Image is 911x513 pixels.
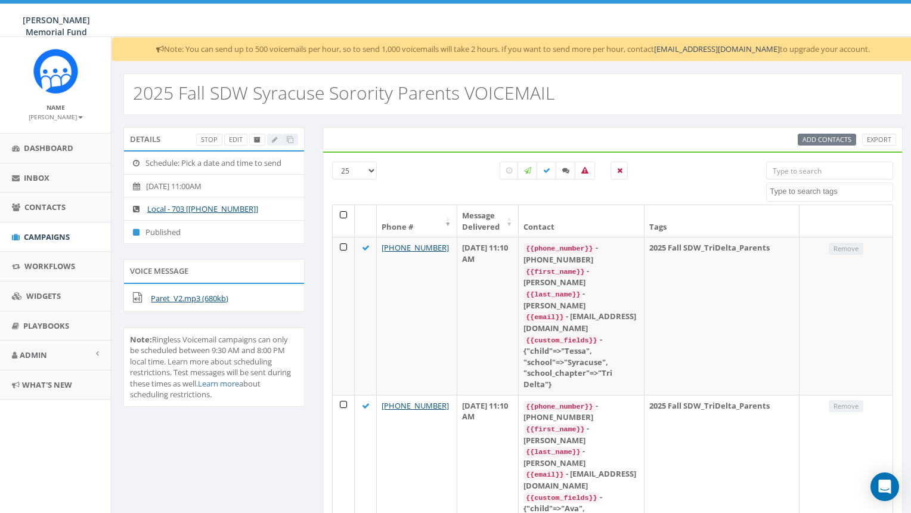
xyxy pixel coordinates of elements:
[224,134,247,146] a: Edit
[523,243,595,254] code: {{phone_number}}
[523,468,639,491] div: - [EMAIL_ADDRESS][DOMAIN_NAME]
[523,469,566,480] code: {{email}}
[26,291,61,301] span: Widgets
[29,113,83,121] small: [PERSON_NAME]
[523,311,639,333] div: - [EMAIL_ADDRESS][DOMAIN_NAME]
[20,350,47,360] span: Admin
[33,49,78,94] img: Rally_Corp_Icon.png
[523,288,639,311] div: - [PERSON_NAME]
[523,447,582,458] code: {{last_name}}
[523,289,582,300] code: {{last_name}}
[123,259,305,283] div: Voice Message
[523,334,639,390] div: - {"child"=>"Tessa", "school"=>"Syracuse", "school_chapter"=>"Tri Delta"}
[862,134,896,146] a: Export
[147,203,258,214] a: Local - 703 [[PHONE_NUMBER]]
[151,293,228,304] a: Paret_V2.mp3 (680kb)
[766,162,893,180] input: Type to search
[382,400,449,411] a: [PHONE_NUMBER]
[124,220,304,244] li: Published
[124,152,304,175] li: Schedule: Pick a date and time to send
[24,231,70,242] span: Campaigns
[870,472,899,501] div: Open Intercom Messenger
[124,174,304,198] li: [DATE] 11:00AM
[523,312,566,323] code: {{email}}
[537,162,557,180] label: Delivered
[523,265,639,288] div: - [PERSON_NAME]
[130,334,291,400] span: Ringless Voicemail campaigns can only be scheduled between 9:30 AM and 8:00 PM local time. Learn ...
[23,14,90,38] span: [PERSON_NAME] Memorial Fund
[575,162,595,180] label: Bounced
[24,143,73,153] span: Dashboard
[133,159,145,167] i: Schedule: Pick a date and time to send
[654,44,780,54] a: [EMAIL_ADDRESS][DOMAIN_NAME]
[523,424,587,435] code: {{first_name}}
[556,162,576,180] label: Replied
[523,267,587,277] code: {{first_name}}
[457,237,519,394] td: [DATE] 11:10 AM
[24,202,66,212] span: Contacts
[133,228,145,236] i: Published
[23,320,69,331] span: Playbooks
[198,378,239,389] a: Learn more
[24,261,75,271] span: Workflows
[644,205,800,237] th: Tags
[130,334,152,345] b: Note:
[523,446,639,468] div: - [PERSON_NAME]
[523,242,639,265] div: - [PHONE_NUMBER]
[47,103,65,112] small: Name
[518,162,538,180] label: Sending
[24,172,49,183] span: Inbox
[382,242,449,253] a: [PHONE_NUMBER]
[254,135,261,144] span: Archive Campaign
[523,423,639,446] div: - [PERSON_NAME]
[523,335,599,346] code: {{custom_fields}}
[457,205,519,237] th: Message Delivered: activate to sort column ascending
[523,493,599,503] code: {{custom_fields}}
[29,111,83,122] a: [PERSON_NAME]
[770,186,893,197] textarea: Search
[523,401,595,412] code: {{phone_number}}
[644,237,800,394] td: 2025 Fall SDW_TriDelta_Parents
[196,134,222,146] a: Stop
[500,162,519,180] label: Pending
[22,379,72,390] span: What's New
[377,205,457,237] th: Phone #: activate to sort column ascending
[133,83,554,103] h2: 2025 Fall SDW Syracuse Sorority Parents VOICEMAIL
[519,205,644,237] th: Contact
[611,162,628,180] label: Removed
[523,400,639,423] div: - [PHONE_NUMBER]
[123,127,305,151] div: Details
